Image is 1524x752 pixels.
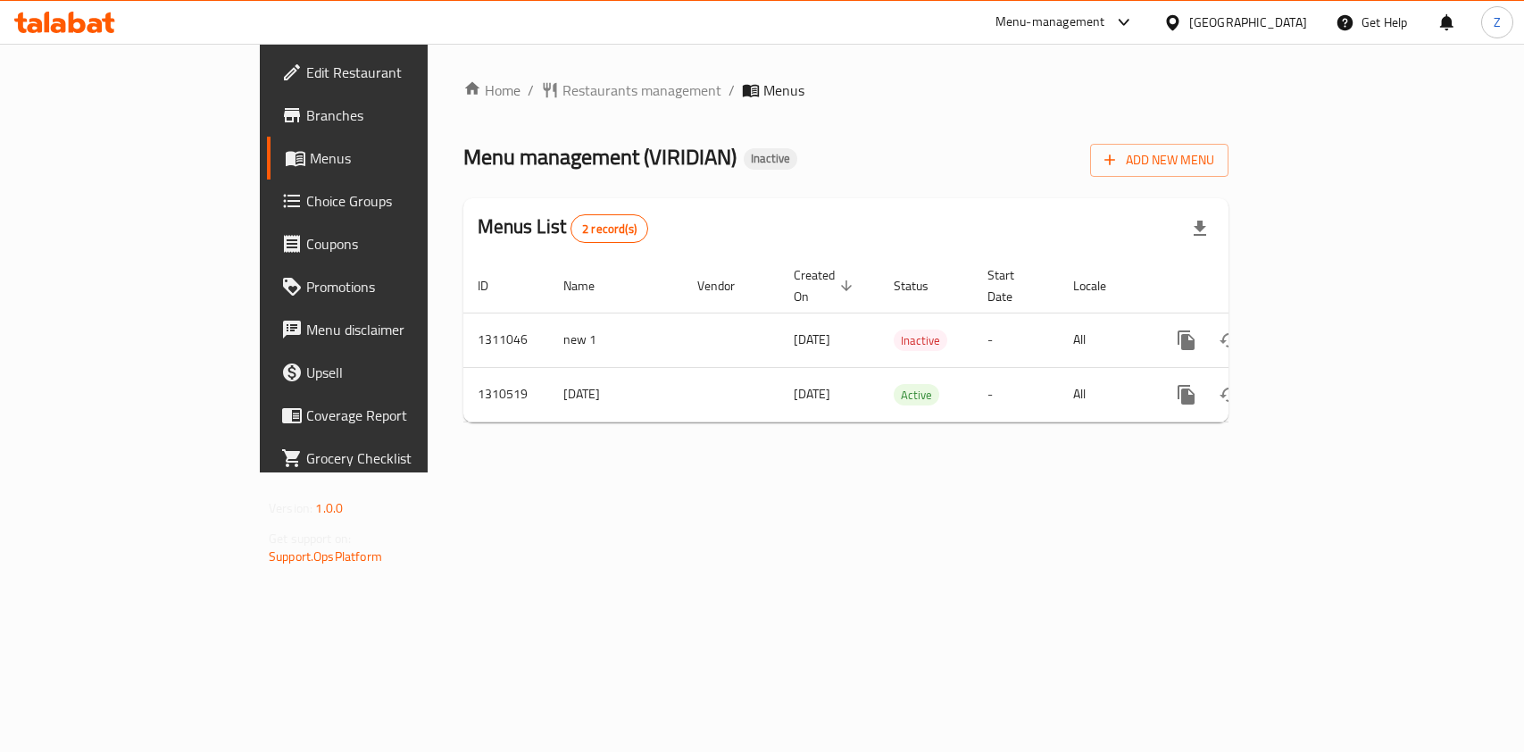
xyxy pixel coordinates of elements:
[763,79,804,101] span: Menus
[894,330,947,351] span: Inactive
[1073,275,1129,297] span: Locale
[267,222,514,265] a: Coupons
[463,79,1228,101] nav: breadcrumb
[1165,373,1208,416] button: more
[306,276,500,297] span: Promotions
[267,437,514,480] a: Grocery Checklist
[571,221,647,238] span: 2 record(s)
[269,545,382,568] a: Support.OpsPlatform
[1059,313,1151,367] td: All
[729,79,735,101] li: /
[478,275,512,297] span: ID
[563,275,618,297] span: Name
[744,151,797,166] span: Inactive
[267,308,514,351] a: Menu disclaimer
[267,265,514,308] a: Promotions
[267,94,514,137] a: Branches
[267,137,514,180] a: Menus
[306,447,500,469] span: Grocery Checklist
[306,405,500,426] span: Coverage Report
[794,264,858,307] span: Created On
[269,527,351,550] span: Get support on:
[549,313,683,367] td: new 1
[528,79,534,101] li: /
[697,275,758,297] span: Vendor
[987,264,1037,307] span: Start Date
[995,12,1105,33] div: Menu-management
[463,259,1351,422] table: enhanced table
[463,137,737,177] span: Menu management ( VIRIDIAN )
[549,367,683,422] td: [DATE]
[1059,367,1151,422] td: All
[267,351,514,394] a: Upsell
[1178,207,1221,250] div: Export file
[1165,319,1208,362] button: more
[267,394,514,437] a: Coverage Report
[1189,13,1307,32] div: [GEOGRAPHIC_DATA]
[562,79,721,101] span: Restaurants management
[1208,373,1251,416] button: Change Status
[1208,319,1251,362] button: Change Status
[306,190,500,212] span: Choice Groups
[267,51,514,94] a: Edit Restaurant
[973,367,1059,422] td: -
[306,319,500,340] span: Menu disclaimer
[1104,149,1214,171] span: Add New Menu
[1151,259,1351,313] th: Actions
[894,385,939,405] span: Active
[894,330,947,351] div: Inactive
[478,213,648,243] h2: Menus List
[315,497,343,520] span: 1.0.0
[306,104,500,126] span: Branches
[267,180,514,222] a: Choice Groups
[744,148,797,170] div: Inactive
[973,313,1059,367] td: -
[306,362,500,383] span: Upsell
[794,382,830,405] span: [DATE]
[1090,144,1228,177] button: Add New Menu
[1494,13,1501,32] span: Z
[894,275,952,297] span: Status
[794,328,830,351] span: [DATE]
[306,62,500,83] span: Edit Restaurant
[894,384,939,405] div: Active
[570,214,648,243] div: Total records count
[306,233,500,255] span: Coupons
[310,147,500,169] span: Menus
[541,79,721,101] a: Restaurants management
[269,497,312,520] span: Version:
